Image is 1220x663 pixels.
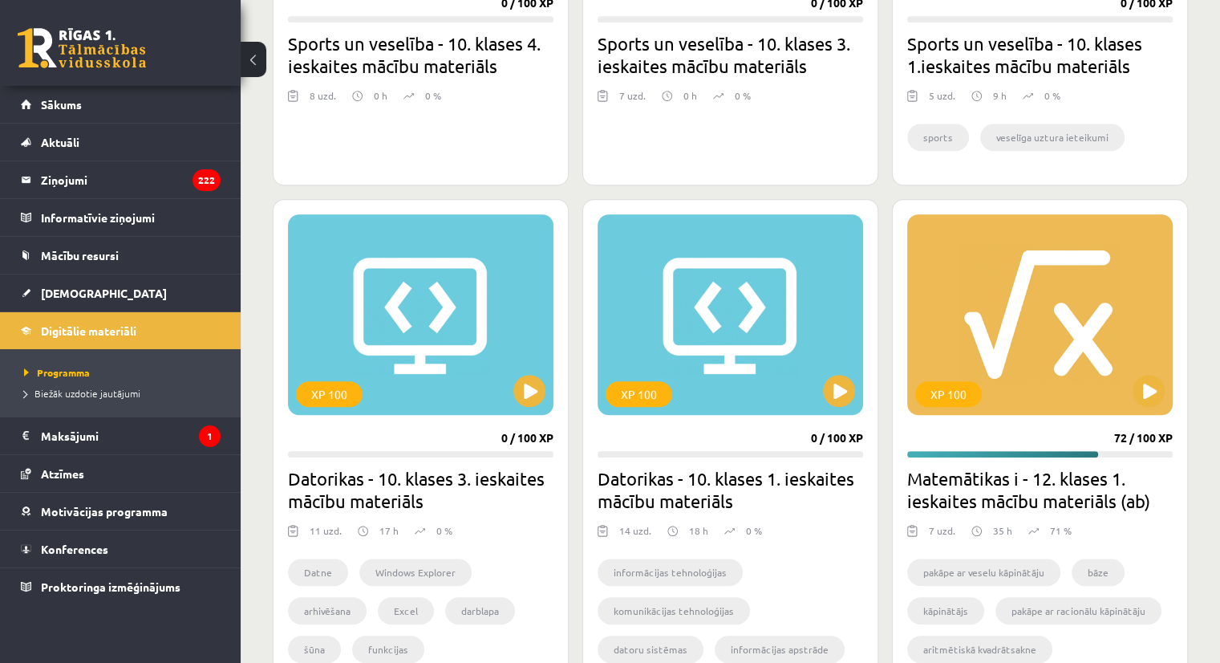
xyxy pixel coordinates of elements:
[598,636,703,663] li: datoru sistēmas
[21,199,221,236] a: Informatīvie ziņojumi
[41,135,79,149] span: Aktuāli
[41,323,136,338] span: Digitālie materiāli
[199,425,221,447] i: 1
[41,286,167,300] span: [DEMOGRAPHIC_DATA]
[907,597,984,624] li: kāpinātājs
[24,365,225,380] a: Programma
[21,531,221,567] a: Konferences
[929,88,955,112] div: 5 uzd.
[1050,523,1072,538] p: 71 %
[21,568,221,605] a: Proktoringa izmēģinājums
[288,467,553,512] h2: Datorikas - 10. klases 3. ieskaites mācību materiāls
[980,124,1125,151] li: veselīga uztura ieteikumi
[21,312,221,349] a: Digitālie materiāli
[41,466,84,481] span: Atzīmes
[24,386,225,401] a: Biežāk uzdotie jautājumi
[41,580,180,594] span: Proktoringa izmēģinājums
[21,493,221,530] a: Motivācijas programma
[288,559,348,586] li: Datne
[598,559,743,586] li: informācijas tehnoloģijas
[41,504,168,519] span: Motivācijas programma
[735,88,751,103] p: 0 %
[907,32,1173,77] h2: Sports un veselība - 10. klases 1.ieskaites mācību materiāls
[436,523,452,538] p: 0 %
[374,88,387,103] p: 0 h
[746,523,762,538] p: 0 %
[21,161,221,198] a: Ziņojumi222
[683,88,697,103] p: 0 h
[41,248,119,262] span: Mācību resursi
[689,523,708,538] p: 18 h
[296,381,363,407] div: XP 100
[193,169,221,191] i: 222
[598,597,750,624] li: komunikācijas tehnoloģijas
[21,237,221,274] a: Mācību resursi
[288,32,553,77] h2: Sports un veselība - 10. klases 4. ieskaites mācību materiāls
[24,387,140,400] span: Biežāk uzdotie jautājumi
[445,597,515,624] li: darblapa
[310,523,342,547] div: 11 uzd.
[1072,559,1125,586] li: bāze
[288,597,367,624] li: arhivēšana
[41,97,82,112] span: Sākums
[310,88,336,112] div: 8 uzd.
[598,32,863,77] h2: Sports un veselība - 10. klases 3. ieskaites mācību materiāls
[606,381,672,407] div: XP 100
[1044,88,1060,103] p: 0 %
[378,597,434,624] li: Excel
[18,28,146,68] a: Rīgas 1. Tālmācības vidusskola
[21,275,221,311] a: [DEMOGRAPHIC_DATA]
[619,88,646,112] div: 7 uzd.
[21,86,221,123] a: Sākums
[359,559,472,586] li: Windows Explorer
[907,467,1173,512] h2: Matemātikas i - 12. klases 1. ieskaites mācību materiāls (ab)
[41,199,221,236] legend: Informatīvie ziņojumi
[715,636,845,663] li: informācijas apstrāde
[993,88,1007,103] p: 9 h
[21,124,221,161] a: Aktuāli
[425,88,441,103] p: 0 %
[41,417,221,454] legend: Maksājumi
[907,636,1052,663] li: aritmētiskā kvadrātsakne
[993,523,1012,538] p: 35 h
[995,597,1161,624] li: pakāpe ar racionālu kāpinātāju
[929,523,955,547] div: 7 uzd.
[907,559,1060,586] li: pakāpe ar veselu kāpinātāju
[288,636,341,663] li: šūna
[907,124,969,151] li: sports
[379,523,399,538] p: 17 h
[21,455,221,492] a: Atzīmes
[21,417,221,454] a: Maksājumi1
[41,161,221,198] legend: Ziņojumi
[598,467,863,512] h2: Datorikas - 10. klases 1. ieskaites mācību materiāls
[24,366,90,379] span: Programma
[41,542,108,556] span: Konferences
[619,523,651,547] div: 14 uzd.
[352,636,424,663] li: funkcijas
[915,381,982,407] div: XP 100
